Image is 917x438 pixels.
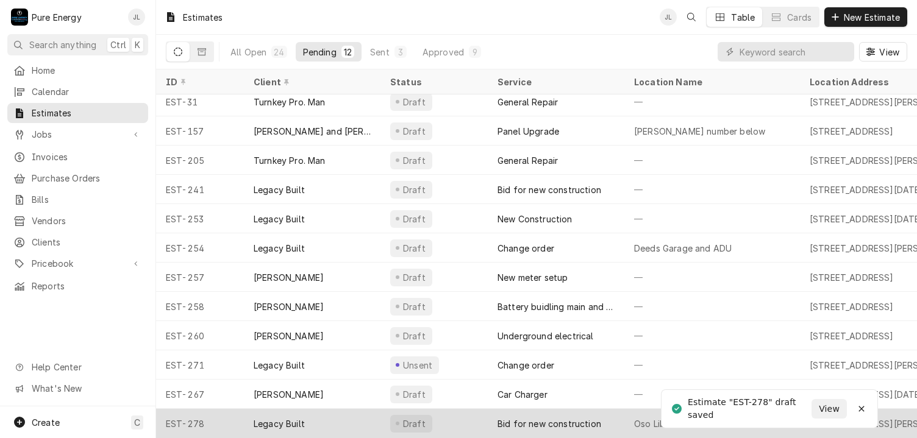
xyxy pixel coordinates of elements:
[32,193,142,206] span: Bills
[254,125,371,138] div: [PERSON_NAME] and [PERSON_NAME] (Turnkey)
[498,417,601,430] div: Bid for new construction
[624,380,800,409] div: —
[135,38,140,51] span: K
[7,211,148,231] a: Vendors
[401,359,434,372] div: Unsent
[401,242,427,255] div: Draft
[274,46,284,58] div: 24
[156,263,244,292] div: EST-257
[816,403,842,415] span: View
[498,359,554,372] div: Change order
[156,380,244,409] div: EST-267
[32,257,124,270] span: Pricebook
[498,125,559,138] div: Panel Upgrade
[29,38,96,51] span: Search anything
[156,116,244,146] div: EST-157
[877,46,902,58] span: View
[156,233,244,263] div: EST-254
[7,147,148,167] a: Invoices
[156,204,244,233] div: EST-253
[498,271,568,284] div: New meter setup
[740,42,848,62] input: Keyword search
[401,154,427,167] div: Draft
[624,292,800,321] div: —
[254,154,326,167] div: Turnkey Pro. Man
[682,7,701,27] button: Open search
[624,350,800,380] div: —
[810,125,894,138] div: [STREET_ADDRESS]
[634,242,732,255] div: Deeds Garage and ADU
[110,38,126,51] span: Ctrl
[7,378,148,398] a: Go to What's New
[156,321,244,350] div: EST-260
[32,361,141,373] span: Help Center
[230,46,266,58] div: All Open
[134,416,140,429] span: C
[624,87,800,116] div: —
[401,271,427,284] div: Draft
[32,85,142,98] span: Calendar
[810,330,894,342] div: [STREET_ADDRESS]
[810,271,894,284] div: [STREET_ADDRESS]
[401,417,427,430] div: Draft
[401,388,427,401] div: Draft
[254,183,305,196] div: Legacy Built
[7,232,148,252] a: Clients
[254,96,326,108] div: Turnkey Pro. Man
[401,300,427,313] div: Draft
[498,183,601,196] div: Bid for new construction
[7,276,148,296] a: Reports
[688,396,812,422] div: Estimate "EST-278" draft saved
[156,292,244,321] div: EST-258
[7,168,148,188] a: Purchase Orders
[390,76,476,88] div: Status
[498,213,573,225] div: New Construction
[634,76,788,88] div: Location Name
[7,124,148,144] a: Go to Jobs
[32,214,142,227] span: Vendors
[32,280,142,292] span: Reports
[498,300,615,313] div: Battery buidling main and underground
[166,76,232,88] div: ID
[498,388,548,401] div: Car Charger
[254,330,324,342] div: [PERSON_NAME]
[498,96,558,108] div: General Repair
[841,11,902,24] span: New Estimate
[824,7,907,27] button: New Estimate
[731,11,755,24] div: Table
[7,253,148,274] a: Go to Pricebook
[32,382,141,395] span: What's New
[401,183,427,196] div: Draft
[156,146,244,175] div: EST-205
[254,388,324,401] div: [PERSON_NAME]
[7,357,148,377] a: Go to Help Center
[254,213,305,225] div: Legacy Built
[156,409,244,438] div: EST-278
[7,189,148,210] a: Bills
[32,417,60,428] span: Create
[624,146,800,175] div: —
[624,175,800,204] div: —
[32,11,82,24] div: Pure Energy
[634,125,765,138] div: [PERSON_NAME] number below
[32,236,142,249] span: Clients
[423,46,464,58] div: Approved
[32,150,142,163] span: Invoices
[471,46,479,58] div: 9
[32,128,124,141] span: Jobs
[7,103,148,123] a: Estimates
[254,242,305,255] div: Legacy Built
[624,321,800,350] div: —
[401,96,427,108] div: Draft
[401,213,427,225] div: Draft
[498,76,612,88] div: Service
[254,271,324,284] div: [PERSON_NAME]
[401,330,427,342] div: Draft
[254,417,305,430] div: Legacy Built
[32,172,142,185] span: Purchase Orders
[660,9,677,26] div: JL
[401,125,427,138] div: Draft
[156,175,244,204] div: EST-241
[787,11,812,24] div: Cards
[812,399,847,419] button: View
